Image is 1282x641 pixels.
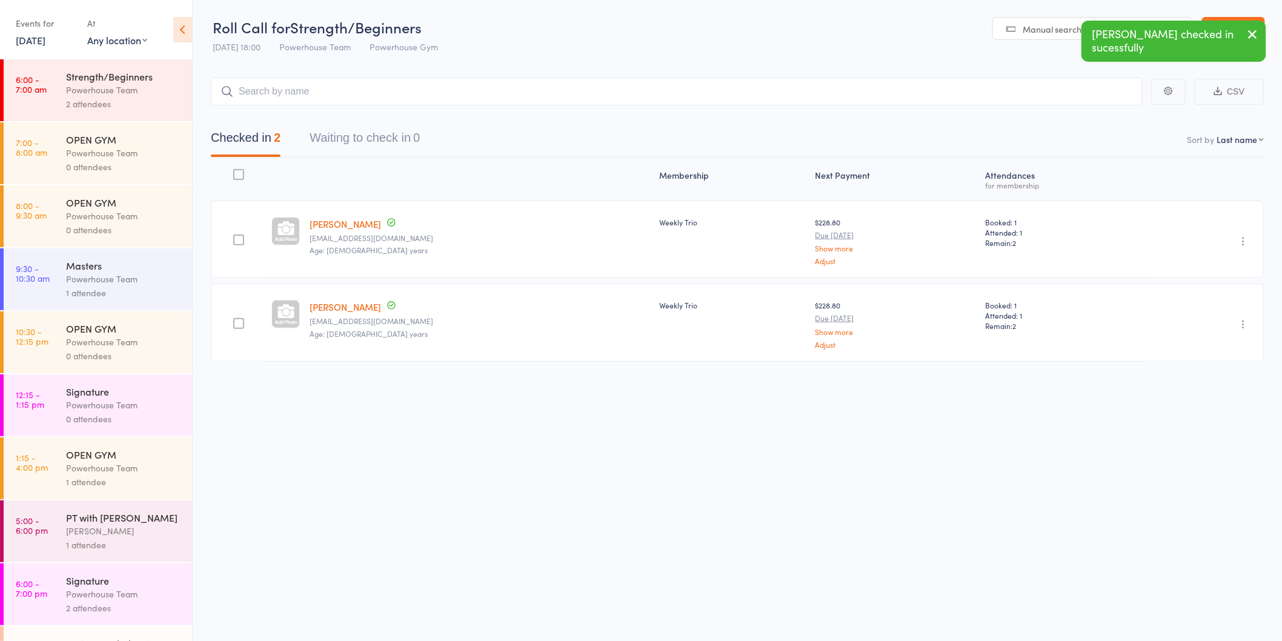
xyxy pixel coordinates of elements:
time: 6:00 - 7:00 am [16,75,47,94]
div: Weekly Trio [659,217,805,227]
button: CSV [1195,79,1264,105]
div: OPEN GYM [66,133,182,146]
span: Manual search [1023,23,1082,35]
span: Booked: 1 [986,300,1143,310]
div: Powerhouse Team [66,146,182,160]
span: Attended: 1 [986,310,1143,320]
a: 5:00 -6:00 pmPT with [PERSON_NAME][PERSON_NAME]1 attendee [4,500,192,562]
div: Last name [1217,133,1258,145]
div: 0 attendees [66,160,182,174]
a: Exit roll call [1202,17,1265,41]
div: Powerhouse Team [66,587,182,601]
button: Checked in2 [211,125,281,157]
a: [PERSON_NAME] [310,218,381,230]
div: Powerhouse Team [66,335,182,349]
div: [PERSON_NAME] [66,524,182,538]
small: Simplesong100@gmail.com [310,234,650,242]
a: 9:30 -10:30 amMastersPowerhouse Team1 attendee [4,248,192,310]
div: At [87,13,147,33]
div: Events for [16,13,75,33]
div: Masters [66,259,182,272]
div: OPEN GYM [66,196,182,209]
div: 2 [274,131,281,144]
div: Powerhouse Team [66,272,182,286]
div: 2 attendees [66,601,182,615]
div: Powerhouse Team [66,209,182,223]
span: Age: [DEMOGRAPHIC_DATA] years [310,245,428,255]
div: 0 attendees [66,412,182,426]
button: Waiting to check in0 [310,125,420,157]
a: Adjust [815,340,976,348]
a: 7:00 -8:00 amOPEN GYMPowerhouse Team0 attendees [4,122,192,184]
div: Powerhouse Team [66,83,182,97]
a: [PERSON_NAME] [310,301,381,313]
div: Atten­dances [981,163,1148,195]
div: 1 attendee [66,286,182,300]
span: 2 [1013,237,1017,248]
div: [PERSON_NAME] checked in sucessfully [1081,21,1266,62]
div: $228.80 [815,300,976,348]
div: Strength/Beginners [66,70,182,83]
time: 9:30 - 10:30 am [16,264,50,283]
div: Membership [654,163,810,195]
time: 5:00 - 6:00 pm [16,516,48,535]
div: Any location [87,33,147,47]
div: 1 attendee [66,475,182,489]
div: 0 [413,131,420,144]
label: Sort by [1187,133,1215,145]
div: 0 attendees [66,223,182,237]
a: 6:00 -7:00 pmSignaturePowerhouse Team2 attendees [4,563,192,625]
a: 8:00 -9:30 amOPEN GYMPowerhouse Team0 attendees [4,185,192,247]
a: 6:00 -7:00 amStrength/BeginnersPowerhouse Team2 attendees [4,59,192,121]
div: Powerhouse Team [66,398,182,412]
div: Powerhouse Team [66,461,182,475]
div: OPEN GYM [66,448,182,461]
span: 2 [1013,320,1017,331]
time: 1:15 - 4:00 pm [16,453,48,472]
a: 1:15 -4:00 pmOPEN GYMPowerhouse Team1 attendee [4,437,192,499]
div: Next Payment [811,163,981,195]
small: Due [DATE] [815,231,976,239]
span: Strength/Beginners [290,17,422,37]
a: Show more [815,244,976,252]
time: 7:00 - 8:00 am [16,138,47,157]
small: jodiemuldoon93@gmail.com [310,317,650,325]
span: Attended: 1 [986,227,1143,237]
div: Signature [66,574,182,587]
div: 2 attendees [66,97,182,111]
div: Weekly Trio [659,300,805,310]
span: Roll Call for [213,17,290,37]
time: 6:00 - 7:00 pm [16,579,47,598]
span: Age: [DEMOGRAPHIC_DATA] years [310,328,428,339]
input: Search by name [211,78,1143,105]
span: Remain: [986,320,1143,331]
span: Powerhouse Gym [370,41,438,53]
span: [DATE] 18:00 [213,41,261,53]
a: 12:15 -1:15 pmSignaturePowerhouse Team0 attendees [4,374,192,436]
a: Show more [815,328,976,336]
time: 12:15 - 1:15 pm [16,390,44,409]
div: for membership [986,181,1143,189]
time: 10:30 - 12:15 pm [16,327,48,346]
span: Remain: [986,237,1143,248]
div: Signature [66,385,182,398]
a: 10:30 -12:15 pmOPEN GYMPowerhouse Team0 attendees [4,311,192,373]
div: 0 attendees [66,349,182,363]
div: PT with [PERSON_NAME] [66,511,182,524]
a: Adjust [815,257,976,265]
div: OPEN GYM [66,322,182,335]
span: Booked: 1 [986,217,1143,227]
div: 1 attendee [66,538,182,552]
div: $228.80 [815,217,976,265]
span: Powerhouse Team [279,41,351,53]
time: 8:00 - 9:30 am [16,201,47,220]
small: Due [DATE] [815,314,976,322]
a: [DATE] [16,33,45,47]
